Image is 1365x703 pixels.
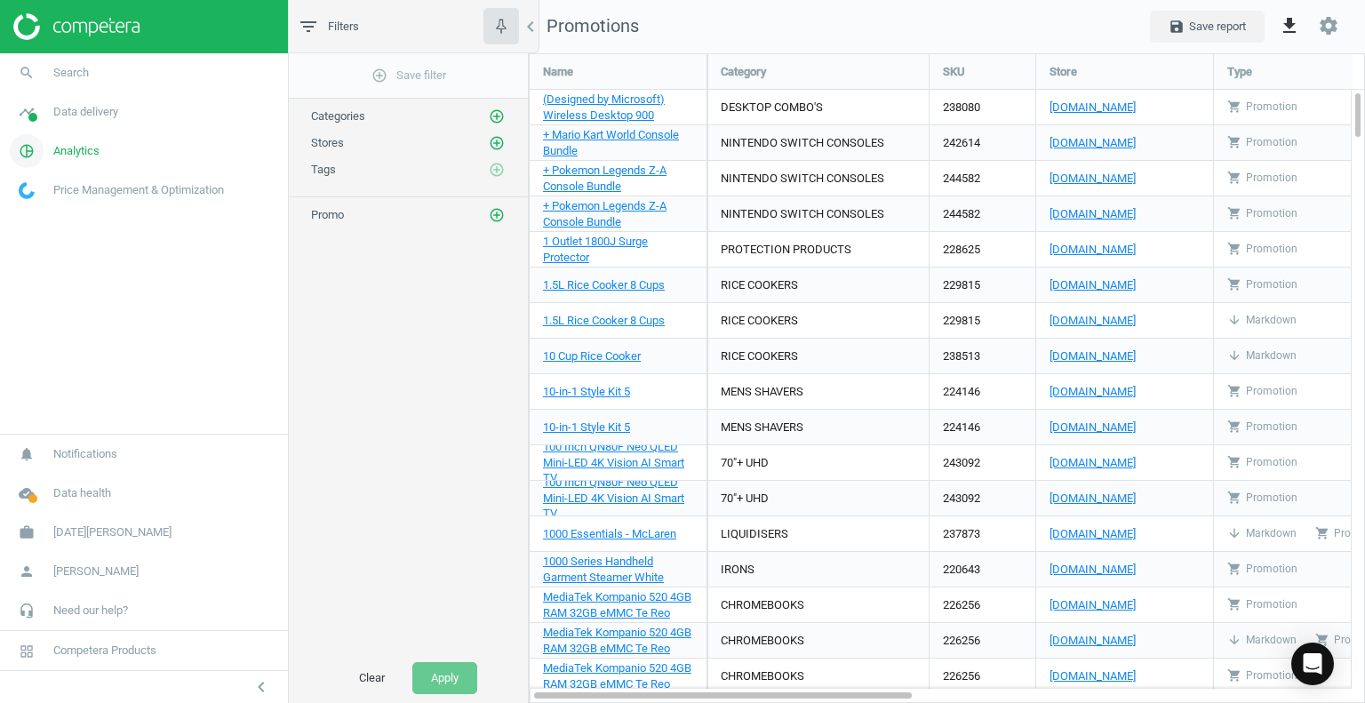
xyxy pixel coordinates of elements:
[53,563,139,579] span: [PERSON_NAME]
[311,208,344,221] span: Promo
[1050,668,1200,684] a: [DOMAIN_NAME]
[721,348,798,364] div: RICE COOKERS
[1227,419,1241,434] i: shopping_cart
[543,526,676,542] a: 1000 Essentials - McLaren
[520,16,541,37] i: chevron_left
[10,555,44,588] i: person
[1227,526,1241,540] i: arrow_downward
[930,659,1035,693] div: 226256
[543,475,684,521] span: 100 Inch QN80F Neo QLED Mini-LED 4K Vision AI Smart TV
[10,437,44,471] i: notifications
[721,242,851,258] div: PROTECTION PRODUCTS
[1227,597,1241,611] i: shopping_cart
[1315,633,1329,647] i: shopping_cart
[10,476,44,510] i: cloud_done
[53,65,89,81] span: Search
[489,207,505,223] i: add_circle_outline
[543,127,693,159] a: + Mario Kart World Console Bundle
[1318,15,1339,36] i: settings
[721,313,798,329] div: RICE COOKERS
[1050,64,1077,80] span: Store
[1227,206,1241,220] i: shopping_cart
[1227,242,1241,256] i: shopping_cart
[1227,100,1297,115] div: Promotion
[721,633,804,649] div: CHROMEBOOKS
[543,573,693,637] a: 100E 4th Gen 11.6 Inch HD MediaTek Kompanio 520 4GB RAM 32GB eMMC Te Reo Chromebook - Graphite Grey
[488,161,506,179] button: add_circle_outline
[488,206,506,224] button: add_circle_outline
[1227,313,1241,327] i: arrow_downward
[930,125,1035,160] div: 242614
[543,440,684,485] span: 100 Inch QN80F Neo QLED Mini-LED 4K Vision AI Smart TV
[721,491,769,507] div: 70"+ UHD
[930,161,1035,196] div: 244582
[1050,100,1200,116] a: [DOMAIN_NAME]
[1227,206,1297,221] div: Promotion
[543,527,676,540] span: 1000 Essentials - McLaren
[1227,100,1241,114] i: shopping_cart
[543,198,693,230] a: + Pokemon Legends Z-A Console Bundle
[1227,633,1297,648] div: Markdown
[930,303,1035,338] div: 229815
[1050,597,1200,613] a: [DOMAIN_NAME]
[53,603,128,619] span: Need our help?
[721,384,803,400] div: MENS SHAVERS
[543,199,667,228] span: + Pokemon Legends Z-A Console Bundle
[1050,419,1200,435] a: [DOMAIN_NAME]
[1150,11,1265,43] button: saveSave report
[930,232,1035,267] div: 228625
[1050,277,1200,293] a: [DOMAIN_NAME]
[930,196,1035,231] div: 244582
[53,104,118,120] span: Data delivery
[53,643,156,659] span: Competera Products
[311,109,365,123] span: Categories
[1050,562,1200,578] a: [DOMAIN_NAME]
[1050,206,1200,222] a: [DOMAIN_NAME]
[930,445,1035,480] div: 243092
[1315,526,1329,540] i: shopping_cart
[943,64,965,80] span: SKU
[489,135,505,151] i: add_circle_outline
[328,19,359,35] span: Filters
[930,587,1035,622] div: 226256
[488,108,506,125] button: add_circle_outline
[721,135,884,151] div: NINTENDO SWITCH CONSOLES
[721,562,754,578] div: IRONS
[1227,633,1241,647] i: arrow_downward
[311,163,336,176] span: Tags
[10,56,44,90] i: search
[930,339,1035,373] div: 238513
[1227,491,1241,505] i: shopping_cart
[930,374,1035,409] div: 224146
[10,95,44,129] i: timeline
[1227,313,1297,328] div: Markdown
[1310,7,1347,45] button: settings
[543,92,693,124] a: (Designed by Microsoft) Wireless Desktop 900
[10,134,44,168] i: pie_chart_outlined
[53,524,172,540] span: [DATE][PERSON_NAME]
[53,446,117,462] span: Notifications
[13,13,140,40] img: ajHJNr6hYgQAAAAASUVORK5CYII=
[543,163,693,195] a: + Pokemon Legends Z-A Console Bundle
[721,668,804,684] div: CHROMEBOOKS
[1050,455,1200,471] a: [DOMAIN_NAME]
[543,420,630,434] span: 10-in-1 Style Kit 5
[721,277,798,293] div: RICE COOKERS
[543,554,693,586] a: 1000 Series Handheld Garment Steamer White
[930,552,1035,587] div: 220643
[251,676,272,698] i: chevron_left
[53,485,111,501] span: Data health
[930,481,1035,515] div: 243092
[1227,171,1241,185] i: shopping_cart
[543,164,667,193] span: + Pokemon Legends Z-A Console Bundle
[371,68,446,84] span: Save filter
[1227,135,1241,149] i: shopping_cart
[543,64,573,80] span: Name
[543,277,665,293] a: 1.5L Rice Cooker 8 Cups
[53,143,100,159] span: Analytics
[721,206,884,222] div: NINTENDO SWITCH CONSOLES
[1227,668,1297,683] div: Promotion
[543,609,693,673] a: 100E 4th Gen 11.6 Inch HD MediaTek Kompanio 520 4GB RAM 32GB eMMC Te Reo Chromebook - Graphite Grey
[1291,643,1334,685] div: Open Intercom Messenger
[1227,348,1241,363] i: arrow_downward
